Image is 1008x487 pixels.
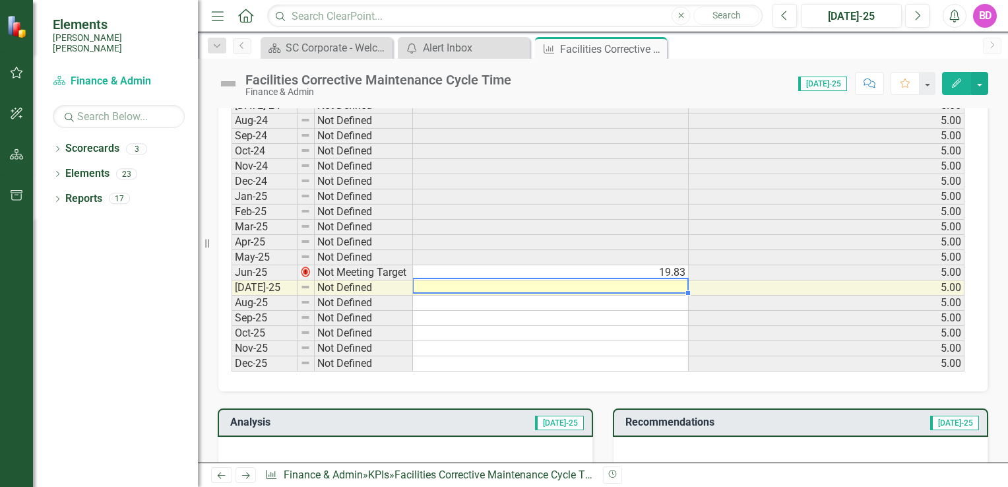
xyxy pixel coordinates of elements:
div: » » [265,468,593,483]
td: 5.00 [689,265,964,280]
td: 5.00 [689,296,964,311]
td: Nov-24 [232,159,298,174]
img: 8DAGhfEEPCf229AAAAAElFTkSuQmCC [300,145,311,156]
td: Not Defined [315,144,413,159]
td: Jan-25 [232,189,298,205]
div: Alert Inbox [423,40,526,56]
input: Search ClearPoint... [267,5,763,28]
td: Not Defined [315,129,413,144]
td: 5.00 [689,205,964,220]
a: Finance & Admin [53,74,185,89]
input: Search Below... [53,105,185,128]
td: Not Defined [315,220,413,235]
td: Oct-24 [232,144,298,159]
td: Dec-24 [232,174,298,189]
td: Oct-25 [232,326,298,341]
h3: Analysis [230,416,389,428]
td: Not Defined [315,189,413,205]
div: Facilities Corrective Maintenance Cycle Time [560,41,664,57]
td: [DATE]-25 [232,280,298,296]
td: 5.00 [689,144,964,159]
td: Nov-25 [232,341,298,356]
img: 8DAGhfEEPCf229AAAAAElFTkSuQmCC [300,342,311,353]
div: Facilities Corrective Maintenance Cycle Time [394,469,602,481]
td: 5.00 [689,356,964,372]
img: Not Defined [218,73,239,94]
a: Scorecards [65,141,119,156]
td: 5.00 [689,341,964,356]
td: Not Defined [315,326,413,341]
button: Search [693,7,759,25]
img: 8DAGhfEEPCf229AAAAAElFTkSuQmCC [300,358,311,368]
td: Jun-25 [232,265,298,280]
div: Finance & Admin [245,87,511,97]
td: 5.00 [689,235,964,250]
img: 8DAGhfEEPCf229AAAAAElFTkSuQmCC [300,312,311,323]
td: Sep-24 [232,129,298,144]
a: KPIs [368,469,389,481]
a: Alert Inbox [401,40,526,56]
td: Not Meeting Target [315,265,413,280]
img: 8DAGhfEEPCf229AAAAAElFTkSuQmCC [300,206,311,216]
td: Not Defined [315,114,413,129]
h3: Recommendations [625,416,852,428]
div: SC Corporate - Welcome to ClearPoint [286,40,389,56]
td: Dec-25 [232,356,298,372]
img: 8DAGhfEEPCf229AAAAAElFTkSuQmCC [300,236,311,247]
div: 3 [126,143,147,154]
span: [DATE]-25 [798,77,847,91]
button: [DATE]-25 [801,4,902,28]
small: [PERSON_NAME] [PERSON_NAME] [53,32,185,54]
a: Finance & Admin [284,469,363,481]
img: 8DAGhfEEPCf229AAAAAElFTkSuQmCC [300,327,311,338]
span: [DATE]-25 [930,416,979,430]
img: 8DAGhfEEPCf229AAAAAElFTkSuQmCC [300,282,311,292]
td: 5.00 [689,280,964,296]
td: Not Defined [315,356,413,372]
img: ClearPoint Strategy [7,15,30,38]
img: 8DAGhfEEPCf229AAAAAElFTkSuQmCC [300,191,311,201]
td: 5.00 [689,174,964,189]
td: Not Defined [315,296,413,311]
img: 8DAGhfEEPCf229AAAAAElFTkSuQmCC [300,130,311,141]
td: Not Defined [315,341,413,356]
a: SC Corporate - Welcome to ClearPoint [264,40,389,56]
td: Aug-25 [232,296,298,311]
td: Feb-25 [232,205,298,220]
td: 5.00 [689,220,964,235]
img: 8DAGhfEEPCf229AAAAAElFTkSuQmCC [300,297,311,308]
td: Aug-24 [232,114,298,129]
td: Not Defined [315,250,413,265]
div: Facilities Corrective Maintenance Cycle Time [245,73,511,87]
td: 5.00 [689,250,964,265]
td: 5.00 [689,189,964,205]
td: Not Defined [315,174,413,189]
td: 5.00 [689,114,964,129]
td: Not Defined [315,311,413,326]
td: 19.83 [413,265,689,280]
td: 5.00 [689,159,964,174]
td: Mar-25 [232,220,298,235]
div: [DATE]-25 [805,9,897,24]
td: Apr-25 [232,235,298,250]
img: 8DAGhfEEPCf229AAAAAElFTkSuQmCC [300,160,311,171]
span: Elements [53,16,185,32]
div: 23 [116,168,137,179]
td: 5.00 [689,129,964,144]
td: Not Defined [315,159,413,174]
div: 17 [109,193,130,205]
a: Elements [65,166,110,181]
a: Reports [65,191,102,207]
td: May-25 [232,250,298,265]
td: Not Defined [315,235,413,250]
td: 5.00 [689,326,964,341]
span: Search [712,10,741,20]
td: Not Defined [315,205,413,220]
img: 8DAGhfEEPCf229AAAAAElFTkSuQmCC [300,115,311,125]
img: 8DAGhfEEPCf229AAAAAElFTkSuQmCC [300,221,311,232]
img: 8DAGhfEEPCf229AAAAAElFTkSuQmCC [300,251,311,262]
span: [DATE]-25 [535,416,584,430]
td: Not Defined [315,280,413,296]
button: BD [973,4,997,28]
